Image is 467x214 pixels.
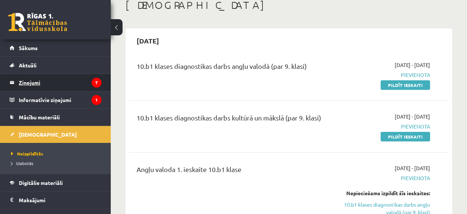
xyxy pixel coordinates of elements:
a: Rīgas 1. Tālmācības vidusskola [8,13,67,31]
span: Sākums [19,45,38,51]
a: Ziņojumi7 [10,74,102,91]
span: [DEMOGRAPHIC_DATA] [19,131,77,138]
a: Neizpildītās [11,150,103,157]
span: [DATE] - [DATE] [395,61,430,69]
span: Neizpildītās [11,151,43,157]
span: Pievienota [340,174,430,182]
a: [DEMOGRAPHIC_DATA] [10,126,102,143]
a: Aktuāli [10,57,102,74]
div: Nepieciešams izpildīt šīs ieskaites: [340,189,430,197]
a: Pildīt ieskaiti [381,80,430,90]
legend: Maksājumi [19,192,102,208]
span: Digitālie materiāli [19,179,63,186]
a: Sākums [10,39,102,56]
a: Maksājumi [10,192,102,208]
a: Pildīt ieskaiti [381,132,430,141]
a: Izlabotās [11,160,103,166]
span: Pievienota [340,71,430,79]
span: Mācību materiāli [19,114,60,120]
div: 10.b1 klases diagnostikas darbs angļu valodā (par 9. klasi) [137,61,329,75]
a: Informatīvie ziņojumi1 [10,91,102,108]
div: 10.b1 klases diagnostikas darbs kultūrā un mākslā (par 9. klasi) [137,113,329,126]
legend: Informatīvie ziņojumi [19,91,102,108]
i: 1 [92,95,102,105]
span: Izlabotās [11,160,33,166]
span: [DATE] - [DATE] [395,113,430,120]
a: Digitālie materiāli [10,174,102,191]
legend: Ziņojumi [19,74,102,91]
span: [DATE] - [DATE] [395,164,430,172]
h2: [DATE] [129,32,166,49]
span: Aktuāli [19,62,37,69]
i: 7 [92,78,102,88]
span: Pievienota [340,123,430,130]
a: Mācību materiāli [10,109,102,126]
div: Angļu valoda 1. ieskaite 10.b1 klase [137,164,329,178]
